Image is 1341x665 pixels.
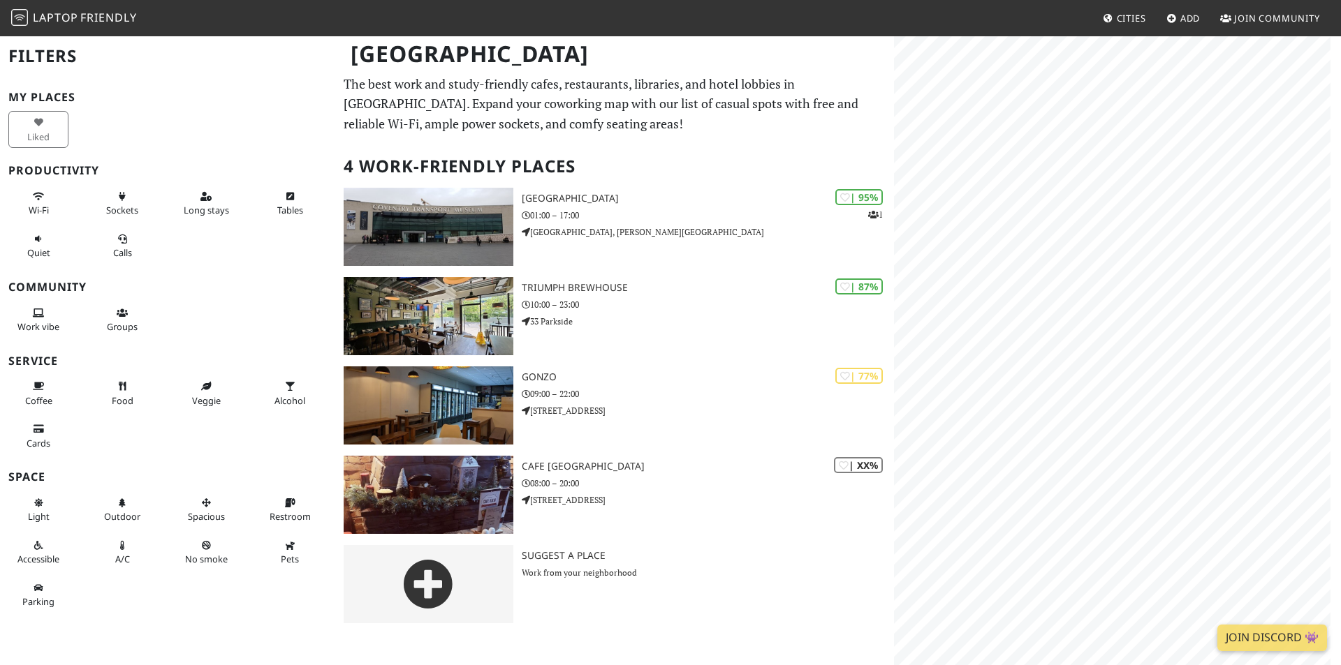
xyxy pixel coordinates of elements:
p: [STREET_ADDRESS] [522,493,894,507]
h3: Service [8,354,327,368]
button: Pets [260,534,320,571]
span: Coffee [25,394,52,407]
a: Cities [1097,6,1152,31]
button: Food [92,375,152,412]
p: 10:00 – 23:00 [522,298,894,311]
h3: Space [8,470,327,484]
h3: [GEOGRAPHIC_DATA] [522,193,894,204]
span: Quiet [27,246,50,259]
div: | XX% [834,457,883,473]
img: LaptopFriendly [11,9,28,26]
button: Light [8,491,68,528]
p: The best work and study-friendly cafes, restaurants, libraries, and hotel lobbies in [GEOGRAPHIC_... [344,74,886,134]
button: Calls [92,227,152,264]
button: Sockets [92,185,152,222]
button: Restroom [260,491,320,528]
button: Quiet [8,227,68,264]
span: Accessible [17,553,59,565]
button: Work vibe [8,301,68,338]
span: Work-friendly tables [277,204,303,216]
h2: Filters [8,35,327,77]
p: 01:00 – 17:00 [522,209,894,222]
button: Wi-Fi [8,185,68,222]
a: Gonzo | 77% Gonzo 09:00 – 22:00 [STREET_ADDRESS] [335,366,894,444]
button: Long stays [176,185,236,222]
span: People working [17,320,59,333]
p: [GEOGRAPHIC_DATA], [PERSON_NAME][GEOGRAPHIC_DATA] [522,225,894,239]
span: Stable Wi-Fi [29,204,49,216]
span: Video/audio calls [113,246,132,259]
span: Alcohol [274,394,305,407]
h3: Productivity [8,164,327,177]
div: | 95% [835,189,883,205]
span: Pet friendly [281,553,299,565]
span: Spacious [188,510,225,523]
p: [STREET_ADDRESS] [522,404,894,417]
span: Natural light [28,510,50,523]
p: 09:00 – 22:00 [522,387,894,401]
img: Gonzo [344,366,513,444]
p: 08:00 – 20:00 [522,477,894,490]
button: Cards [8,417,68,454]
span: Join Community [1234,12,1320,24]
span: Credit cards [27,437,50,449]
a: Coventry Transport Museum | 95% 1 [GEOGRAPHIC_DATA] 01:00 – 17:00 [GEOGRAPHIC_DATA], [PERSON_NAME... [335,188,894,266]
h3: Gonzo [522,371,894,383]
span: Parking [22,595,54,608]
button: Alcohol [260,375,320,412]
button: Groups [92,301,152,338]
button: No smoke [176,534,236,571]
span: Smoke free [185,553,228,565]
p: 33 Parkside [522,315,894,328]
span: Add [1180,12,1201,24]
h3: Triumph Brewhouse [522,282,894,294]
button: Parking [8,576,68,613]
span: Power sockets [106,204,138,216]
button: A/C [92,534,152,571]
button: Tables [260,185,320,222]
div: | 87% [835,278,883,294]
span: Cities [1117,12,1146,24]
a: Add [1161,6,1206,31]
p: Work from your neighborhood [522,566,894,579]
span: Air conditioned [115,553,130,565]
img: gray-place-d2bdb4477600e061c01bd816cc0f2ef0cfcb1ca9e3ad78868dd16fb2af073a21.png [344,545,513,623]
a: Join Discord 👾 [1217,625,1327,651]
h3: Suggest a Place [522,550,894,562]
span: Long stays [184,204,229,216]
a: Join Community [1215,6,1326,31]
img: Cafe Italia [344,456,513,534]
span: Group tables [107,320,138,333]
button: Spacious [176,491,236,528]
span: Outdoor area [104,510,140,523]
span: Friendly [80,10,136,25]
img: Triumph Brewhouse [344,277,513,355]
h2: 4 Work-Friendly Places [344,145,886,188]
a: Suggest a Place Work from your neighborhood [335,545,894,623]
button: Outdoor [92,491,152,528]
span: Restroom [270,510,311,523]
a: Cafe Italia | XX% Cafe [GEOGRAPHIC_DATA] 08:00 – 20:00 [STREET_ADDRESS] [335,456,894,534]
img: Coventry Transport Museum [344,188,513,266]
h3: Cafe [GEOGRAPHIC_DATA] [522,461,894,472]
button: Accessible [8,534,68,571]
span: Food [112,394,133,407]
div: | 77% [835,368,883,384]
span: Laptop [33,10,78,25]
p: 1 [868,208,883,221]
span: Veggie [192,394,221,407]
a: Triumph Brewhouse | 87% Triumph Brewhouse 10:00 – 23:00 33 Parkside [335,277,894,355]
h3: My Places [8,91,327,104]
a: LaptopFriendly LaptopFriendly [11,6,137,31]
h1: [GEOGRAPHIC_DATA] [339,35,891,73]
button: Veggie [176,375,236,412]
h3: Community [8,281,327,294]
button: Coffee [8,375,68,412]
